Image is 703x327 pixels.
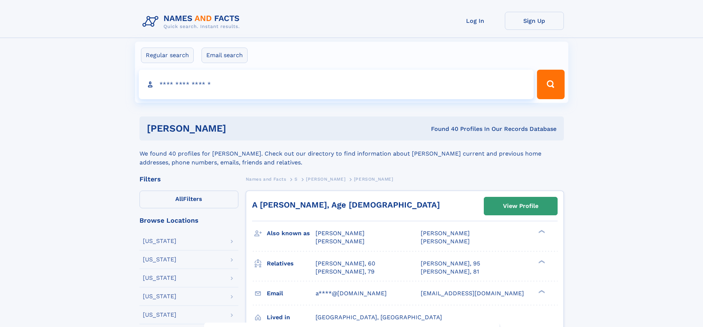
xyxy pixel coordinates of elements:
[421,290,524,297] span: [EMAIL_ADDRESS][DOMAIN_NAME]
[306,177,345,182] span: [PERSON_NAME]
[143,238,176,244] div: [US_STATE]
[316,314,442,321] span: [GEOGRAPHIC_DATA], [GEOGRAPHIC_DATA]
[421,268,479,276] a: [PERSON_NAME], 81
[175,195,183,202] span: All
[143,275,176,281] div: [US_STATE]
[141,48,194,63] label: Regular search
[306,174,345,184] a: [PERSON_NAME]
[143,257,176,262] div: [US_STATE]
[267,311,316,324] h3: Lived in
[421,230,470,237] span: [PERSON_NAME]
[252,200,440,209] a: A [PERSON_NAME], Age [DEMOGRAPHIC_DATA]
[316,260,375,268] a: [PERSON_NAME], 60
[267,227,316,240] h3: Also known as
[139,191,238,208] label: Filters
[316,230,365,237] span: [PERSON_NAME]
[316,238,365,245] span: [PERSON_NAME]
[139,217,238,224] div: Browse Locations
[505,12,564,30] a: Sign Up
[143,312,176,318] div: [US_STATE]
[537,259,545,264] div: ❯
[246,174,286,184] a: Names and Facts
[537,70,564,99] button: Search Button
[316,268,375,276] a: [PERSON_NAME], 79
[294,174,298,184] a: S
[147,124,329,133] h1: [PERSON_NAME]
[421,238,470,245] span: [PERSON_NAME]
[267,287,316,300] h3: Email
[503,198,538,215] div: View Profile
[143,293,176,299] div: [US_STATE]
[354,177,393,182] span: [PERSON_NAME]
[537,229,545,234] div: ❯
[537,289,545,294] div: ❯
[139,140,564,167] div: We found 40 profiles for [PERSON_NAME]. Check out our directory to find information about [PERSON...
[139,12,246,32] img: Logo Names and Facts
[201,48,248,63] label: Email search
[484,197,557,215] a: View Profile
[421,260,480,268] a: [PERSON_NAME], 95
[446,12,505,30] a: Log In
[267,257,316,270] h3: Relatives
[294,177,298,182] span: S
[139,176,238,182] div: Filters
[328,125,556,133] div: Found 40 Profiles In Our Records Database
[139,70,534,99] input: search input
